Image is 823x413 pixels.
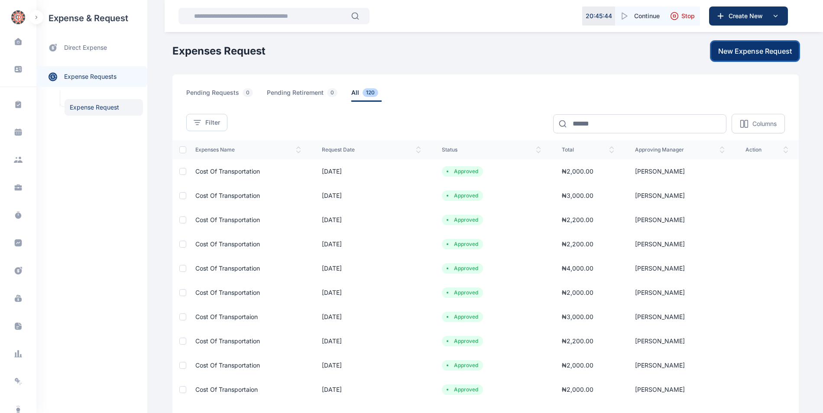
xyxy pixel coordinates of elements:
[311,353,431,378] td: [DATE]
[562,192,593,199] span: ₦ 3,000.00
[311,378,431,402] td: [DATE]
[445,289,480,296] li: Approved
[186,88,267,102] a: pending requests0
[205,118,220,127] span: Filter
[445,386,480,393] li: Approved
[445,362,480,369] li: Approved
[752,119,777,128] p: Columns
[665,6,700,26] button: Stop
[625,184,735,208] td: [PERSON_NAME]
[311,159,431,184] td: [DATE]
[195,146,301,153] span: expenses Name
[311,232,431,256] td: [DATE]
[445,338,480,345] li: Approved
[267,88,351,102] a: pending retirement0
[445,313,480,320] li: Approved
[195,361,260,369] a: Cost of Transportation
[625,159,735,184] td: [PERSON_NAME]
[267,88,341,102] span: pending retirement
[562,240,593,248] span: ₦ 2,200.00
[36,66,147,87] a: expense requests
[172,44,266,58] h1: Expenses Request
[186,114,227,131] button: Filter
[562,289,593,296] span: ₦ 2,000.00
[562,313,593,320] span: ₦ 3,000.00
[195,168,260,175] a: Cost of Transportation
[65,99,143,116] a: Expense Request
[36,36,147,59] a: direct expense
[711,42,799,61] button: New Expense Request
[322,146,421,153] span: request date
[311,281,431,305] td: [DATE]
[586,12,612,20] p: 20 : 45 : 44
[363,88,378,97] span: 120
[311,256,431,281] td: [DATE]
[625,281,735,305] td: [PERSON_NAME]
[351,88,392,102] a: all120
[562,168,593,175] span: ₦ 2,000.00
[615,6,665,26] button: Continue
[634,12,660,20] span: Continue
[311,305,431,329] td: [DATE]
[562,337,593,345] span: ₦ 2,200.00
[562,216,593,223] span: ₦ 2,200.00
[311,184,431,208] td: [DATE]
[725,12,770,20] span: Create New
[562,386,593,393] span: ₦ 2,000.00
[243,88,253,97] span: 0
[625,208,735,232] td: [PERSON_NAME]
[562,146,615,153] span: total
[36,59,147,87] div: expense requests
[625,353,735,378] td: [PERSON_NAME]
[625,329,735,353] td: [PERSON_NAME]
[625,256,735,281] td: [PERSON_NAME]
[195,289,260,296] a: Cost of Transportation
[732,114,785,133] button: Columns
[442,146,541,153] span: status
[195,192,260,199] a: Cost of Transportation
[311,329,431,353] td: [DATE]
[625,232,735,256] td: [PERSON_NAME]
[445,216,480,223] li: Approved
[195,240,260,248] a: Cost of Transportation
[311,208,431,232] td: [DATE]
[327,88,337,97] span: 0
[445,168,480,175] li: Approved
[625,378,735,402] td: [PERSON_NAME]
[186,88,256,102] span: pending requests
[195,265,260,272] a: Cost of Transportation
[681,12,695,20] span: Stop
[445,241,480,248] li: Approved
[562,361,593,369] span: ₦ 2,000.00
[718,46,792,56] span: New Expense Request
[445,192,480,199] li: Approved
[195,386,258,393] a: Cost of Transportaion
[445,265,480,272] li: Approved
[195,313,258,320] a: Cost of Transportaion
[745,146,788,153] span: action
[195,337,260,345] a: Cost of Transportation
[562,265,593,272] span: ₦ 4,000.00
[709,6,788,26] button: Create New
[625,305,735,329] td: [PERSON_NAME]
[64,43,107,52] span: direct expense
[195,216,260,223] a: Cost of Transportation
[351,88,382,102] span: all
[635,146,724,153] span: approving manager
